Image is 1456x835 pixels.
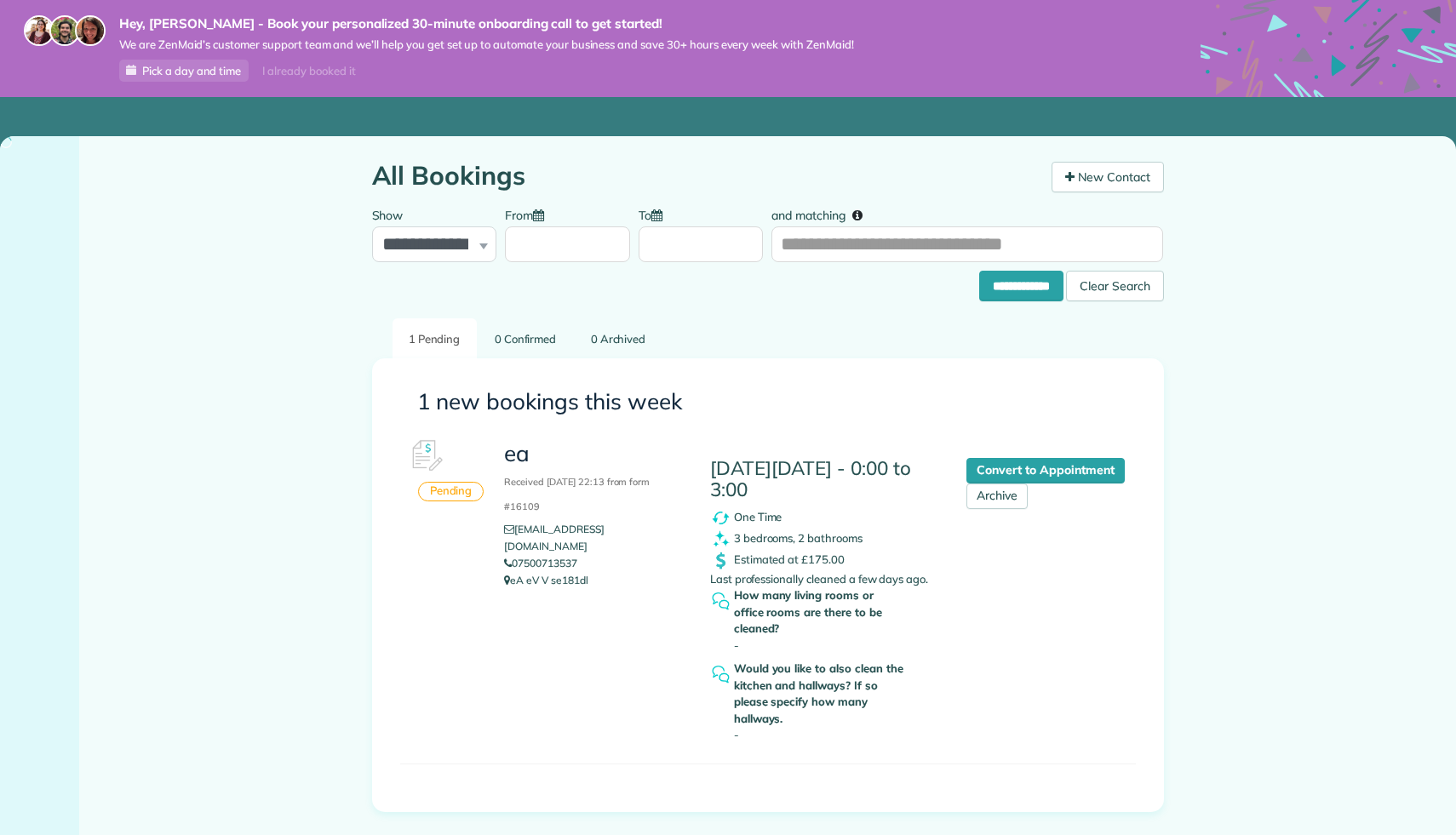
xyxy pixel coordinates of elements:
label: From [505,198,553,230]
a: 07500713537 [504,557,577,569]
img: michelle-19f622bdf1676172e81f8f8fba1fb50e276960ebfe0243fe18214015130c80e4.jpg [75,15,106,46]
a: Archive [966,483,1028,509]
label: and matching [771,198,874,230]
img: jorge-587dff0eeaa6aab1f244e6dc62b8924c3b6ad411094392a53c71c6c4a576187d.jpg [49,15,80,46]
span: - [734,638,739,652]
div: Pending [418,482,484,501]
a: [EMAIL_ADDRESS][DOMAIN_NAME] [504,523,604,552]
span: Estimated at £175.00 [734,552,845,565]
strong: Hey, [PERSON_NAME] - Book your personalized 30-minute onboarding call to get started! [119,15,854,32]
small: Received [DATE] 22:13 from form #16109 [504,476,650,512]
h3: 1 new bookings this week [417,390,1119,415]
span: We are ZenMaid’s customer support team and we’ll help you get set up to automate your business an... [119,37,854,52]
h4: [DATE][DATE] - 0:00 to 3:00 [710,458,942,500]
span: - [734,728,739,741]
a: New Contact [1052,162,1164,192]
img: clean_symbol_icon-dd072f8366c07ea3eb8378bb991ecd12595f4b76d916a6f83395f9468ae6ecae.png [710,529,731,550]
a: 1 Pending [393,318,477,358]
h3: ea [504,442,684,515]
img: question_symbol_icon-fa7b350da2b2fea416cef77984ae4cf4944ea5ab9e3d5925827a5d6b7129d3f6.png [710,664,731,685]
div: I already booked it [252,60,365,82]
div: Clear Search [1066,271,1164,301]
a: Pick a day and time [119,60,249,82]
a: 0 Confirmed [479,318,573,358]
a: Convert to Appointment [966,458,1124,483]
a: 0 Archived [574,318,662,358]
span: One Time [734,509,782,523]
strong: Would you like to also clean the kitchen and hallways? If so please specify how many hallways. [734,661,906,727]
img: Booking #616997 [400,431,451,482]
a: Clear Search [1066,274,1164,288]
h1: All Bookings [372,162,1039,190]
span: 3 bedrooms, 2 bathrooms [734,530,863,544]
strong: How many living rooms or office rooms are there to be cleaned? [734,587,906,638]
span: Pick a day and time [142,64,241,77]
img: recurrence_symbol_icon-7cc721a9f4fb8f7b0289d3d97f09a2e367b638918f1a67e51b1e7d8abe5fb8d8.png [710,507,731,529]
div: Last professionally cleaned a few days ago. [697,431,954,750]
img: maria-72a9807cf96188c08ef61303f053569d2e2a8a1cde33d635c8a3ac13582a053d.jpg [24,15,54,46]
img: dollar_symbol_icon-bd8a6898b2649ec353a9eba708ae97d8d7348bddd7d2aed9b7e4bf5abd9f4af5.png [710,550,731,571]
label: To [639,198,671,230]
p: eA eV V se181dl [504,572,684,589]
img: question_symbol_icon-fa7b350da2b2fea416cef77984ae4cf4944ea5ab9e3d5925827a5d6b7129d3f6.png [710,591,731,612]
